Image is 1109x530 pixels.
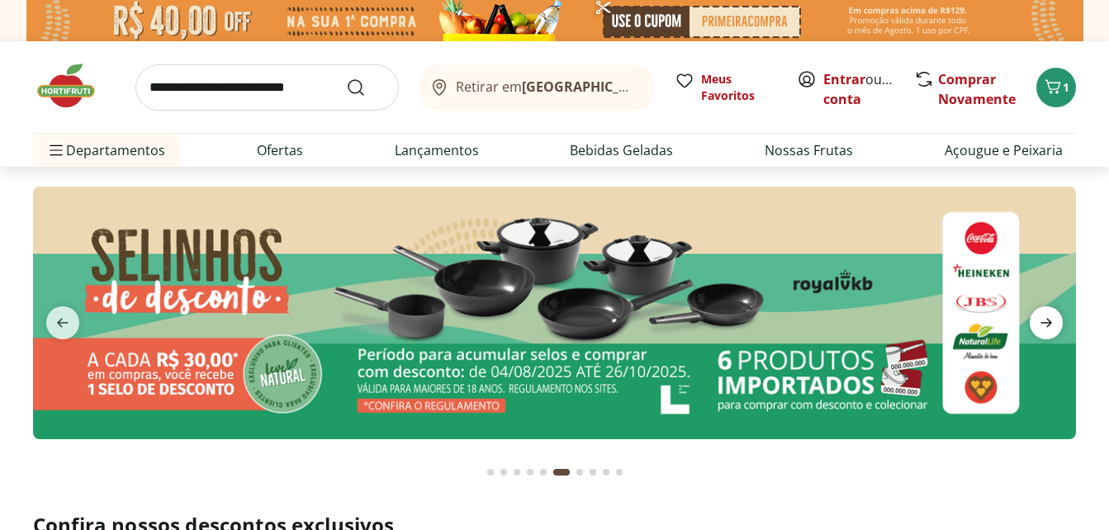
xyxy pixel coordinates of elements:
button: previous [33,306,92,339]
img: Hortifruti [33,61,116,111]
button: Go to page 7 from fs-carousel [573,452,586,492]
button: Go to page 1 from fs-carousel [484,452,497,492]
a: Nossas Frutas [765,140,853,160]
button: Carrinho [1036,68,1076,107]
span: ou [823,69,897,109]
img: selinhos [33,187,1076,439]
button: Go to page 2 from fs-carousel [497,452,510,492]
a: Criar conta [823,70,914,108]
button: Current page from fs-carousel [550,452,573,492]
button: next [1017,306,1076,339]
b: [GEOGRAPHIC_DATA]/[GEOGRAPHIC_DATA] [522,78,800,96]
button: Go to page 3 from fs-carousel [510,452,524,492]
button: Go to page 10 from fs-carousel [613,452,626,492]
a: Entrar [823,70,865,88]
a: Meus Favoritos [675,71,777,104]
button: Go to page 4 from fs-carousel [524,452,537,492]
a: Ofertas [257,140,303,160]
span: 1 [1063,79,1069,95]
button: Submit Search [346,78,386,97]
a: Lançamentos [395,140,479,160]
button: Go to page 8 from fs-carousel [586,452,600,492]
button: Go to page 5 from fs-carousel [537,452,550,492]
button: Go to page 9 from fs-carousel [600,452,613,492]
span: Departamentos [46,130,165,170]
button: Menu [46,130,66,170]
span: Retirar em [456,79,638,94]
span: Meus Favoritos [701,71,777,104]
input: search [135,64,399,111]
a: Açougue e Peixaria [945,140,1063,160]
a: Comprar Novamente [938,70,1016,108]
button: Retirar em[GEOGRAPHIC_DATA]/[GEOGRAPHIC_DATA] [419,64,655,111]
a: Bebidas Geladas [570,140,673,160]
